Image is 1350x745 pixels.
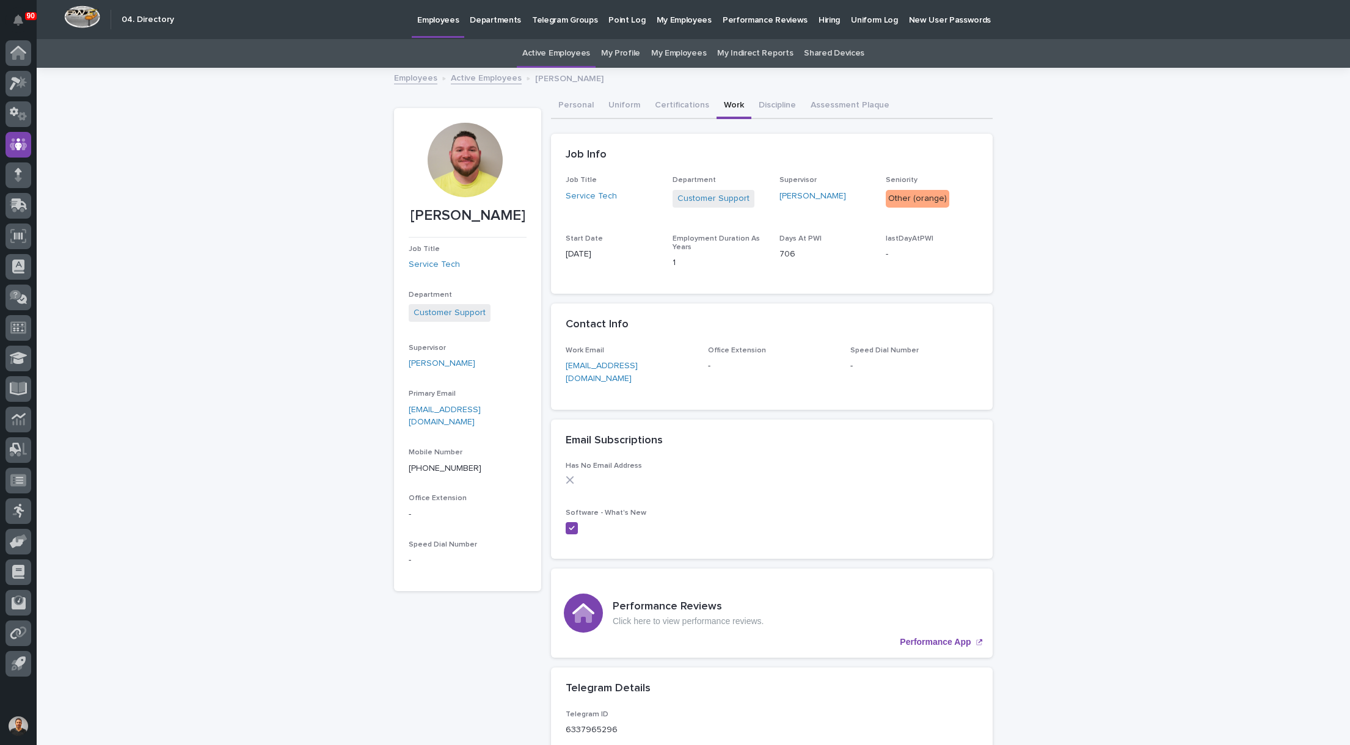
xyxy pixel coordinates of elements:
p: - [409,554,527,567]
a: My Indirect Reports [717,39,793,68]
span: Department [409,291,452,299]
div: Other (orange) [886,190,949,208]
a: Shared Devices [804,39,864,68]
span: Has No Email Address [566,462,642,470]
h3: Performance Reviews [613,600,764,614]
a: [PERSON_NAME] [409,357,475,370]
h2: Contact Info [566,318,629,332]
p: 1 [673,256,765,269]
h2: Email Subscriptions [566,434,663,448]
button: Work [717,93,751,119]
h2: Job Info [566,148,607,162]
a: [PERSON_NAME] [779,190,846,203]
button: Notifications [5,7,31,33]
button: Certifications [648,93,717,119]
a: Service Tech [409,258,460,271]
span: Work Email [566,347,604,354]
span: Mobile Number [409,449,462,456]
p: 6337965296 [566,724,618,736]
h2: 04. Directory [122,15,174,25]
span: Office Extension [708,347,766,354]
span: Start Date [566,235,603,242]
span: Speed Dial Number [409,541,477,548]
div: Notifications90 [15,15,31,34]
span: lastDayAtPWI [886,235,933,242]
span: Supervisor [409,344,446,352]
a: [EMAIL_ADDRESS][DOMAIN_NAME] [566,362,638,383]
span: Job Title [566,176,597,184]
p: [DATE] [566,248,658,261]
span: Telegram ID [566,711,608,718]
p: [PERSON_NAME] [409,207,527,225]
button: Uniform [601,93,648,119]
p: 90 [27,12,35,20]
a: [PHONE_NUMBER] [409,464,481,473]
span: Office Extension [409,495,467,502]
p: - [708,360,836,372]
a: Active Employees [522,39,590,68]
a: Employees [394,70,437,84]
p: Click here to view performance reviews. [613,616,764,627]
span: Software - What's New [566,509,646,517]
a: My Profile [601,39,640,68]
span: Employment Duration As Years [673,235,760,251]
a: My Employees [651,39,706,68]
span: Primary Email [409,390,456,398]
a: Customer Support [414,307,486,319]
button: users-avatar [5,713,31,739]
button: Discipline [751,93,803,119]
p: - [886,248,978,261]
button: Personal [551,93,601,119]
span: Days At PWI [779,235,822,242]
h2: Telegram Details [566,682,651,696]
p: - [850,360,978,372]
img: Workspace Logo [64,5,100,28]
p: Performance App [900,637,971,647]
button: Assessment Plaque [803,93,897,119]
span: Speed Dial Number [850,347,919,354]
p: 706 [779,248,872,261]
span: Seniority [886,176,918,184]
a: Service Tech [566,190,617,203]
span: Job Title [409,245,440,253]
span: Department [673,176,716,184]
a: [EMAIL_ADDRESS][DOMAIN_NAME] [409,405,481,427]
a: Performance App [551,569,993,658]
a: Active Employees [451,70,522,84]
a: Customer Support [677,192,750,205]
span: Supervisor [779,176,817,184]
p: [PERSON_NAME] [535,71,604,84]
p: - [409,508,527,521]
